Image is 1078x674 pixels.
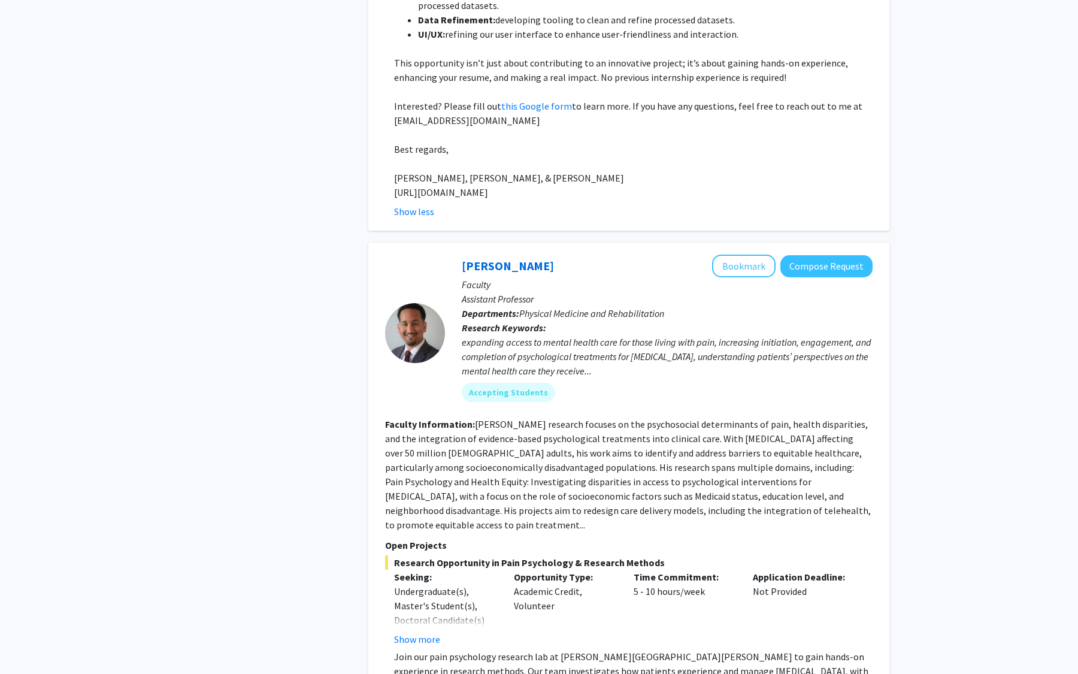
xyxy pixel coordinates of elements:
[462,277,873,292] p: Faculty
[495,14,735,26] span: developing tooling to clean and refine processed datasets.
[394,570,496,584] p: Seeking:
[385,418,475,430] b: Faculty Information:
[780,255,873,277] button: Compose Request to Fenan Rassu
[394,204,434,219] button: Show less
[385,418,871,531] fg-read-more: [PERSON_NAME] research focuses on the psychosocial determinants of pain, health disparities, and ...
[394,632,440,646] button: Show more
[9,620,51,665] iframe: Chat
[462,292,873,306] p: Assistant Professor
[418,28,445,40] strong: UI/UX:
[418,14,495,26] strong: Data Refinement:
[712,255,776,277] button: Add Fenan Rassu to Bookmarks
[385,555,873,570] span: Research Opportunity in Pain Psychology & Research Methods
[462,383,555,402] mat-chip: Accepting Students
[394,186,488,198] span: [URL][DOMAIN_NAME]
[385,538,873,552] p: Open Projects
[514,570,616,584] p: Opportunity Type:
[625,570,744,646] div: 5 - 10 hours/week
[753,570,855,584] p: Application Deadline:
[501,100,572,112] a: this Google form
[462,307,519,319] b: Departments:
[505,570,625,646] div: Academic Credit, Volunteer
[394,171,873,185] p: [PERSON_NAME], [PERSON_NAME], & [PERSON_NAME]
[634,570,735,584] p: Time Commitment:
[462,335,873,378] div: expanding access to mental health care for those living with pain, increasing initiation, engagem...
[462,322,546,334] b: Research Keywords:
[394,100,501,112] span: Interested? Please fill out
[744,570,864,646] div: Not Provided
[462,258,554,273] a: [PERSON_NAME]
[394,57,848,83] span: This opportunity isn’t just about contributing to an innovative project; it’s about gaining hands...
[394,100,862,126] span: to learn more. If you have any questions, feel free to reach out to me at [EMAIL_ADDRESS][DOMAIN_...
[394,143,449,155] span: Best regards,
[519,307,664,319] span: Physical Medicine and Rehabilitation
[445,28,738,40] span: refining our user interface to enhance user-friendliness and interaction.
